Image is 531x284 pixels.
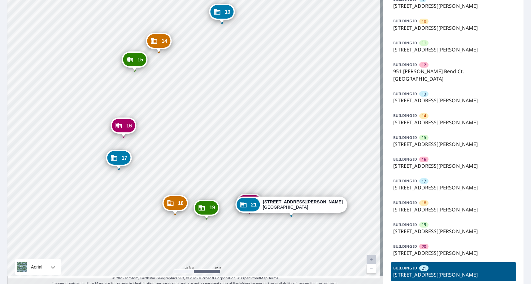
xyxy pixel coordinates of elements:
p: [STREET_ADDRESS][PERSON_NAME] [393,271,514,278]
a: Current Level 20, Zoom Out [367,264,376,273]
div: Dropped pin, building 14, Commercial property, 959 Hanna Bend Ct Manchester, MO 63021 [146,33,172,52]
div: Dropped pin, building 21, Commercial property, 991 Hanna Bend Ct Manchester, MO 63021 [235,197,347,216]
p: [STREET_ADDRESS][PERSON_NAME] [393,206,514,213]
span: 19 [422,222,426,228]
span: 12 [422,62,426,68]
div: [GEOGRAPHIC_DATA] [263,199,343,210]
div: Dropped pin, building 15, Commercial property, 963 Hanna Bend Ct Manchester, MO 63021 [122,51,147,71]
span: 18 [422,200,426,206]
p: [STREET_ADDRESS][PERSON_NAME] [393,228,514,235]
p: BUILDING ID [393,18,417,24]
strong: [STREET_ADDRESS][PERSON_NAME] [263,199,343,204]
a: Terms [268,276,279,280]
span: 21 [251,202,257,207]
p: BUILDING ID [393,135,417,140]
p: BUILDING ID [393,265,417,271]
p: [STREET_ADDRESS][PERSON_NAME] [393,2,514,10]
div: Dropped pin, building 13, Commercial property, 955 Hanna Bend Ct Manchester, MO 63021 [209,4,235,23]
a: Current Level 20, Zoom In Disabled [367,255,376,264]
span: 19 [209,205,215,210]
span: 14 [162,39,167,43]
p: [STREET_ADDRESS][PERSON_NAME] [393,184,514,191]
p: [STREET_ADDRESS][PERSON_NAME] [393,119,514,126]
p: [STREET_ADDRESS][PERSON_NAME] [393,249,514,257]
p: [STREET_ADDRESS][PERSON_NAME] [393,24,514,32]
span: 14 [422,113,426,119]
div: Aerial [15,259,61,275]
a: OpenStreetMap [241,276,267,280]
span: 17 [422,178,426,184]
div: Dropped pin, building 16, Commercial property, 967 Hanna Bend Ct Manchester, MO 63021 [111,118,136,137]
span: 20 [422,244,426,250]
span: 13 [225,10,230,14]
span: 21 [422,265,426,271]
p: BUILDING ID [393,157,417,162]
span: 15 [422,135,426,140]
span: 10 [422,18,426,24]
p: BUILDING ID [393,244,417,249]
span: 18 [178,201,184,206]
div: Dropped pin, building 20, Commercial property, 983 Hanna Bend Ct Manchester, MO 63021 [237,194,262,213]
p: 951 [PERSON_NAME] Bend Ct, [GEOGRAPHIC_DATA] [393,68,514,82]
p: BUILDING ID [393,200,417,205]
div: Aerial [29,259,44,275]
p: BUILDING ID [393,222,417,227]
span: 16 [422,157,426,162]
p: [STREET_ADDRESS][PERSON_NAME] [393,97,514,104]
p: [STREET_ADDRESS][PERSON_NAME] [393,162,514,170]
span: © 2025 TomTom, Earthstar Geographics SIO, © 2025 Microsoft Corporation, © [112,276,279,281]
p: BUILDING ID [393,113,417,118]
span: 16 [126,123,132,128]
p: BUILDING ID [393,62,417,67]
span: 11 [422,40,426,46]
div: Dropped pin, building 19, Commercial property, 979 Hanna Bend Ct Manchester, MO 63021 [194,200,219,219]
div: Dropped pin, building 18, Commercial property, 975 Hanna Bend Ct Manchester, MO 63021 [162,195,188,214]
p: BUILDING ID [393,40,417,46]
p: [STREET_ADDRESS][PERSON_NAME] [393,46,514,53]
span: 15 [137,57,143,62]
div: Dropped pin, building 17, Commercial property, 971 Hanna Bend Ct Manchester, MO 63021 [106,150,132,169]
span: 17 [122,156,127,160]
p: BUILDING ID [393,178,417,184]
p: [STREET_ADDRESS][PERSON_NAME] [393,140,514,148]
p: BUILDING ID [393,91,417,96]
span: 13 [422,91,426,97]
